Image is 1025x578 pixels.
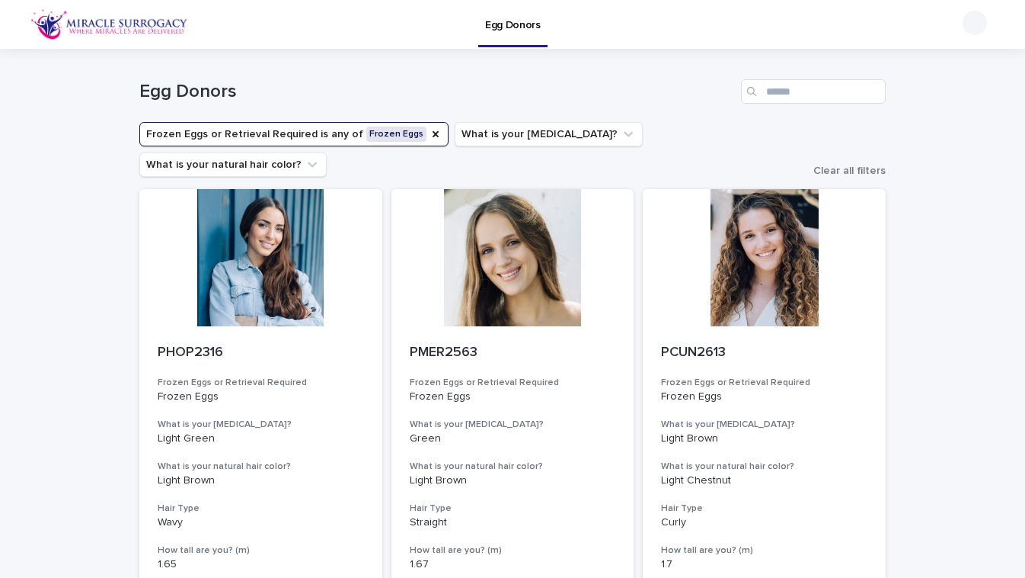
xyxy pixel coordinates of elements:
[410,345,616,361] p: PMER2563
[410,390,616,403] p: Frozen Eggs
[661,377,867,389] h3: Frozen Eggs or Retrieval Required
[158,544,364,557] h3: How tall are you? (m)
[661,461,867,473] h3: What is your natural hair color?
[139,153,327,177] button: What is your natural hair color?
[158,345,364,361] p: PHOP2316
[158,461,364,473] h3: What is your natural hair color?
[410,544,616,557] h3: How tall are you? (m)
[410,558,616,571] p: 1.67
[158,558,364,571] p: 1.65
[158,516,364,529] p: Wavy
[801,165,886,176] button: Clear all filters
[661,345,867,361] p: PCUN2613
[661,419,867,431] h3: What is your [MEDICAL_DATA]?
[30,9,188,40] img: OiFFDOGZQuirLhrlO1ag
[410,461,616,473] h3: What is your natural hair color?
[410,377,616,389] h3: Frozen Eggs or Retrieval Required
[410,516,616,529] p: Straight
[661,516,867,529] p: Curly
[455,122,643,146] button: What is your eye color?
[661,558,867,571] p: 1.7
[661,474,867,487] p: Light Chestnut
[158,432,364,445] p: Light Green
[139,81,735,103] h1: Egg Donors
[158,419,364,431] h3: What is your [MEDICAL_DATA]?
[158,390,364,403] p: Frozen Eggs
[139,122,449,146] button: Frozen Eggs or Retrieval Required
[661,390,867,403] p: Frozen Eggs
[410,474,616,487] p: Light Brown
[410,419,616,431] h3: What is your [MEDICAL_DATA]?
[158,377,364,389] h3: Frozen Eggs or Retrieval Required
[813,165,886,176] span: Clear all filters
[410,503,616,515] h3: Hair Type
[661,503,867,515] h3: Hair Type
[661,432,867,445] p: Light Brown
[158,503,364,515] h3: Hair Type
[661,544,867,557] h3: How tall are you? (m)
[741,79,886,104] input: Search
[410,432,616,445] p: Green
[158,474,364,487] p: Light Brown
